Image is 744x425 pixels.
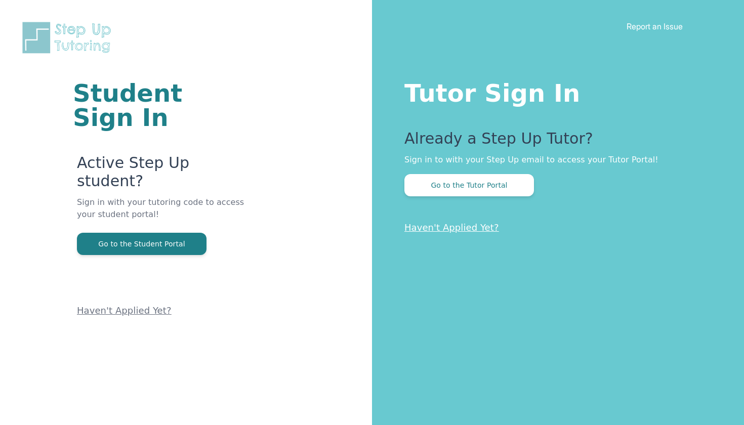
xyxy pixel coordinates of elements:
p: Sign in to with your Step Up email to access your Tutor Portal! [404,154,704,166]
p: Active Step Up student? [77,154,251,196]
a: Haven't Applied Yet? [77,305,172,316]
p: Already a Step Up Tutor? [404,130,704,154]
a: Report an Issue [627,21,683,31]
a: Haven't Applied Yet? [404,222,499,233]
p: Sign in with your tutoring code to access your student portal! [77,196,251,233]
h1: Student Sign In [73,81,251,130]
a: Go to the Student Portal [77,239,206,248]
h1: Tutor Sign In [404,77,704,105]
a: Go to the Tutor Portal [404,180,534,190]
button: Go to the Tutor Portal [404,174,534,196]
button: Go to the Student Portal [77,233,206,255]
img: Step Up Tutoring horizontal logo [20,20,117,55]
